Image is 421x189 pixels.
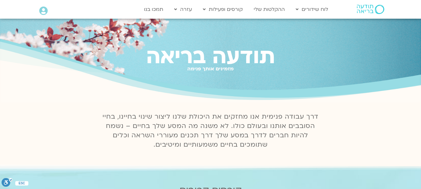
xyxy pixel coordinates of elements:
[357,5,384,14] img: תודעה בריאה
[251,3,288,15] a: ההקלטות שלי
[171,3,195,15] a: עזרה
[200,3,246,15] a: קורסים ופעילות
[293,3,331,15] a: לוח שידורים
[141,3,166,15] a: תמכו בנו
[99,112,322,149] p: דרך עבודה פנימית אנו מחזקים את היכולת שלנו ליצור שינוי בחיינו, בחיי הסובבים אותנו ובעולם כולו. לא...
